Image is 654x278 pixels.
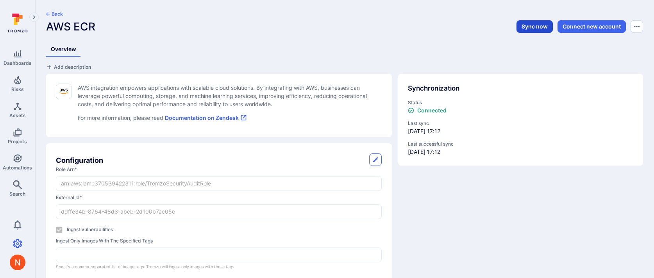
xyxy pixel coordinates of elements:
span: Search [9,191,25,197]
div: Neeren Patki [10,255,25,270]
span: Risks [11,86,24,92]
span: AWS ECR [46,20,95,33]
div: status [408,99,633,114]
span: Add description [54,64,91,70]
label: role arn * [56,166,382,173]
a: Overview [46,42,81,57]
button: Back [46,11,63,17]
label: Ingest Vulnerabilities [67,226,113,233]
span: Assets [9,112,26,118]
span: Last sync [408,120,633,127]
img: ACg8ocIprwjrgDQnDsNSk9Ghn5p5-B8DpAKWoJ5Gi9syOE4K59tr4Q=s96-c [10,255,25,270]
p: Specify a comma-separated list of image tags. Tromzo will ingest only images with these tags [56,264,382,270]
div: Synchronization [408,84,633,94]
div: Connected [408,107,447,114]
span: Status [408,99,633,106]
span: Projects [8,139,27,144]
div: Integrations tabs [46,42,643,57]
span: Last successful sync [408,141,633,148]
button: Add description [46,63,91,71]
label: Ingest only images with the specified tags [56,237,382,244]
button: Options menu [631,20,643,33]
div: [DATE] 17:12 [408,120,633,135]
span: Dashboards [4,60,32,66]
div: [DATE] 17:12 [408,141,633,156]
span: Automations [3,165,32,171]
label: external id * [56,194,382,201]
p: For more information, please read [78,114,382,122]
i: Expand navigation menu [31,14,37,21]
button: Connect new account [558,20,626,33]
button: Sync now [516,20,553,33]
a: Documentation on Zendesk [165,114,247,121]
h2: Configuration [56,155,103,166]
p: AWS integration empowers applications with scalable cloud solutions. By integrating with AWS, bus... [78,84,382,108]
button: Expand navigation menu [29,12,39,22]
